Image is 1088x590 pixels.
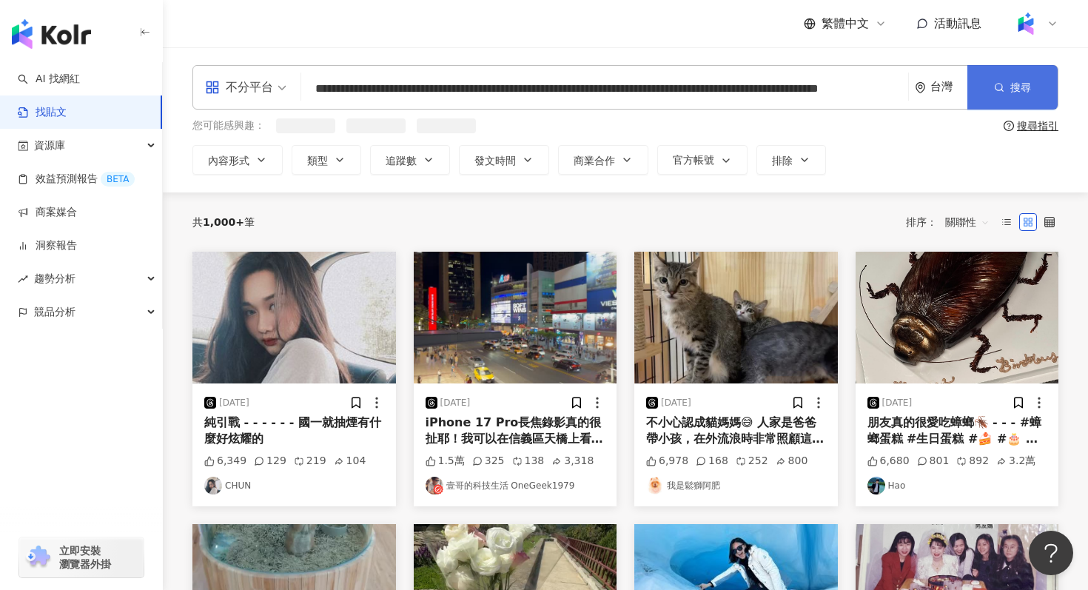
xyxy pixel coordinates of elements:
[906,210,998,234] div: 排序：
[646,454,688,469] div: 6,978
[673,154,714,166] span: 官方帳號
[930,81,967,93] div: 台灣
[945,210,990,234] span: 關聯性
[882,397,913,409] div: [DATE]
[917,454,950,469] div: 801
[915,82,926,93] span: environment
[440,397,471,409] div: [DATE]
[254,454,286,469] div: 129
[18,72,80,87] a: searchAI 找網紅
[856,252,1059,383] img: post-image
[34,129,65,162] span: 資源庫
[1029,531,1073,575] iframe: Help Scout Beacon - Open
[386,155,417,167] span: 追蹤數
[996,454,1035,469] div: 3.2萬
[867,477,885,495] img: KOL Avatar
[192,252,396,383] img: post-image
[307,155,328,167] span: 類型
[426,415,605,448] div: iPhone 17 Pro長焦錄影真的很扯耶！我可以在信義區天橋上看到有人被加油…⛽️
[426,454,465,469] div: 1.5萬
[294,454,326,469] div: 219
[204,477,222,495] img: KOL Avatar
[426,477,605,495] a: KOL Avatar壹哥的科技生活 OneGeek1979
[12,19,91,49] img: logo
[34,262,75,295] span: 趨勢分析
[558,145,648,175] button: 商業合作
[414,252,617,383] img: post-image
[657,145,748,175] button: 官方帳號
[370,145,450,175] button: 追蹤數
[512,454,545,469] div: 138
[867,415,1047,448] div: 朋友真的很愛吃蟑螂🪳 - - - #蟑螂蛋糕 #生日蛋糕 #🍰 #🎂 #慶生 #台中蛋糕
[474,155,516,167] span: 發文時間
[956,454,989,469] div: 892
[34,295,75,329] span: 競品分析
[204,477,384,495] a: KOL AvatarCHUN
[292,145,361,175] button: 類型
[646,477,826,495] a: KOL Avatar我是鬆獅阿肥
[192,145,283,175] button: 內容形式
[334,454,366,469] div: 104
[867,454,910,469] div: 6,680
[18,238,77,253] a: 洞察報告
[772,155,793,167] span: 排除
[204,415,384,448] div: 純引戰 - - - - - - 國一就抽煙有什麼好炫耀的
[203,216,244,228] span: 1,000+
[18,172,135,187] a: 效益預測報告BETA
[205,76,273,99] div: 不分平台
[736,454,768,469] div: 252
[967,65,1058,110] button: 搜尋
[696,454,728,469] div: 168
[426,477,443,495] img: KOL Avatar
[756,145,826,175] button: 排除
[551,454,594,469] div: 3,318
[634,252,838,383] img: post-image
[574,155,615,167] span: 商業合作
[1004,121,1014,131] span: question-circle
[472,454,505,469] div: 325
[24,546,53,569] img: chrome extension
[208,155,249,167] span: 內容形式
[59,544,111,571] span: 立即安裝 瀏覽器外掛
[204,454,246,469] div: 6,349
[646,477,664,495] img: KOL Avatar
[1012,10,1040,38] img: Kolr%20app%20icon%20%281%29.png
[18,274,28,284] span: rise
[18,105,67,120] a: 找貼文
[459,145,549,175] button: 發文時間
[219,397,249,409] div: [DATE]
[192,118,265,133] span: 您可能感興趣：
[18,205,77,220] a: 商案媒合
[776,454,808,469] div: 800
[1017,120,1058,132] div: 搜尋指引
[822,16,869,32] span: 繁體中文
[1010,81,1031,93] span: 搜尋
[646,415,826,448] div: 不小心認成貓媽媽😅 人家是爸爸帶小孩，在外流浪時非常照顧這兩隻幼貓被誤以為是貓媽媽 結果有蛋蛋😳 黑虎斑是小男生 白襪子是小女生 約三個月大 貓爸爸這兩天會送紮
[192,216,255,228] div: 共 筆
[205,80,220,95] span: appstore
[934,16,981,30] span: 活動訊息
[661,397,691,409] div: [DATE]
[867,477,1047,495] a: KOL AvatarHao
[19,537,144,577] a: chrome extension立即安裝 瀏覽器外掛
